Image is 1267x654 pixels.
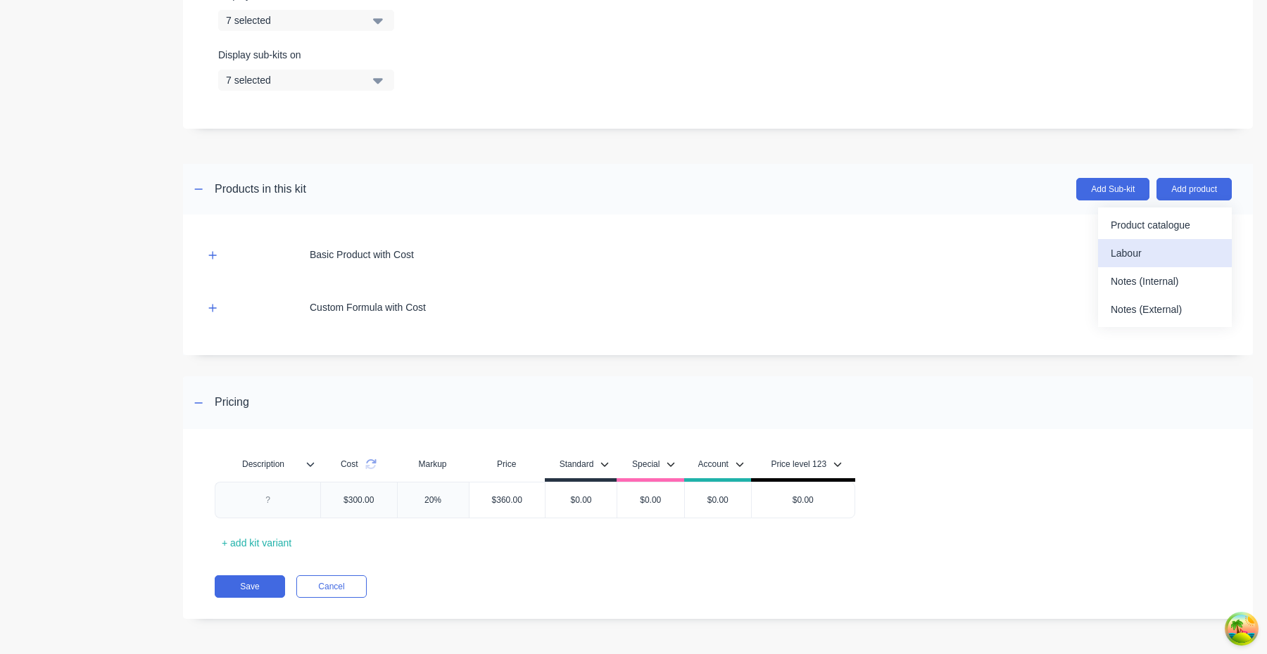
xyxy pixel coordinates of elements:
div: 20% [398,482,469,518]
span: Cost [341,458,358,470]
div: Notes (External) [1111,300,1219,320]
button: Open Tanstack query devtools [1228,615,1256,643]
div: Price [469,450,546,478]
button: 7 selected [218,10,394,31]
div: Markup [397,450,469,478]
div: $0.00 [752,482,855,518]
button: Cancel [296,575,367,598]
div: Notes (Internal) [1111,271,1219,292]
div: $360.00 [469,482,546,518]
div: Product catalogue [1111,215,1219,236]
div: Description [215,447,312,482]
div: Pricing [215,394,249,411]
div: $300.0020%$360.00$0.00$0.00$0.00$0.00 [215,482,855,518]
button: Standard [553,454,617,475]
div: 7 selected [226,73,363,88]
div: $0.00 [615,482,686,518]
button: Add Sub-kit [1076,178,1149,200]
button: Account [691,454,751,475]
div: $300.00 [332,482,385,518]
div: Custom Formula with Cost [310,300,426,315]
div: + add kit variant [215,532,298,554]
div: Products in this kit [215,181,306,198]
button: Add product [1156,178,1232,200]
div: Special [632,458,660,470]
div: $0.00 [546,482,617,518]
button: Special [625,454,682,475]
button: Price level 123 [764,454,849,475]
div: Labour [1111,243,1219,264]
label: Display sub-kits on [218,48,394,63]
div: Standard [560,458,594,470]
div: 7 selected [226,13,363,28]
div: Price level 123 [771,458,826,470]
div: Description [215,450,320,478]
div: $0.00 [683,482,753,518]
button: Save [215,575,285,598]
div: Basic Product with Cost [310,248,414,262]
div: Cost [320,450,397,478]
button: 7 selected [218,70,394,91]
div: Account [698,458,729,470]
